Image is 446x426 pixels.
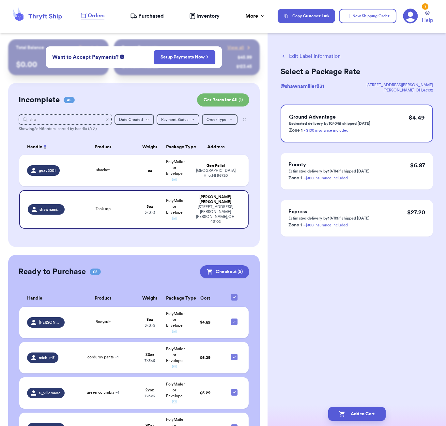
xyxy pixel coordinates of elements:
[207,118,226,122] span: Order Type
[227,44,244,51] span: View all
[157,114,199,125] button: Payment Status
[166,382,185,404] span: PolyMailer or Envelope ✉️
[96,320,111,324] span: Bodysuit
[90,269,101,275] span: 05
[16,59,101,70] p: $ 0.00
[366,82,433,88] div: [STREET_ADDRESS][PERSON_NAME]
[191,205,240,224] div: [STREET_ADDRESS][PERSON_NAME] [PERSON_NAME] , OH 43102
[16,44,44,51] p: Total Balance
[289,121,370,126] p: Estimated delivery by 10/04 if shipped [DATE]
[154,50,215,64] button: Setup Payments Now
[200,265,249,278] button: Checkout (5)
[191,168,241,178] div: [GEOGRAPHIC_DATA] Hilo , HI 96720
[200,320,210,324] span: $ 4.69
[202,114,238,125] button: Order Type
[39,168,56,173] span: gezy2001
[146,388,154,392] strong: 27 oz
[191,163,241,168] div: Gen Polloi
[146,353,154,357] strong: 30 oz
[303,223,348,227] a: - $100 insurance included
[166,312,185,333] span: PolyMailer or Envelope ✉️
[27,295,42,302] span: Handle
[19,267,86,277] h2: Ready to Purchase
[79,44,101,51] a: Payout
[96,207,111,211] span: Tank top
[27,144,42,151] span: Handle
[407,208,425,217] p: $ 27.20
[288,176,302,180] span: Zone 1
[39,355,54,360] span: mich_m7
[288,162,306,167] span: Priority
[39,207,61,212] span: shawnamiller831
[339,9,396,23] button: New Shipping Order
[189,12,220,20] a: Inventory
[64,97,75,103] span: 45
[42,143,48,151] button: Sort descending
[166,347,185,369] span: PolyMailer or Envelope ✉️
[191,195,240,205] div: [PERSON_NAME] [PERSON_NAME]
[304,128,348,132] a: - $100 insurance included
[245,12,266,20] div: More
[281,67,433,77] h2: Select a Package Rate
[19,95,60,105] h2: Incomplete
[236,63,252,70] div: $ 123.45
[278,9,335,23] button: Copy Customer Link
[146,205,153,208] strong: 5 oz
[161,118,188,122] span: Payment Status
[187,139,249,155] th: Address
[289,128,303,133] span: Zone 1
[39,320,61,325] span: [PERSON_NAME].19
[115,355,118,359] span: + 1
[87,390,119,394] span: green columbia
[81,12,104,20] a: Orders
[403,8,418,24] a: 3
[146,318,153,321] strong: 8 oz
[166,199,185,220] span: PolyMailer or Envelope ✉️
[88,12,104,20] span: Orders
[196,12,220,20] span: Inventory
[52,53,118,61] span: Want to Accept Payments?
[69,290,138,307] th: Product
[145,359,155,363] span: 7 x 3 x 6
[422,11,433,24] a: Help
[138,12,164,20] span: Purchased
[200,391,210,395] span: $ 6.29
[137,290,162,307] th: Weight
[409,113,424,122] p: $ 4.49
[130,12,164,20] a: Purchased
[122,44,158,51] p: Recent Payments
[240,114,249,125] button: Reset all filters
[328,407,386,421] button: Add to Cart
[119,118,143,122] span: Date Created
[96,168,110,172] span: shacket
[145,394,155,398] span: 7 x 3 x 6
[238,54,252,61] div: $ 45.99
[227,44,252,51] a: View all
[422,16,433,24] span: Help
[200,356,210,360] span: $ 6.29
[105,118,109,122] button: Clear search
[289,114,336,120] span: Ground Advantage
[145,210,155,214] span: 5 x 3 x 3
[145,323,155,327] span: 3 x 3 x 5
[19,114,112,125] input: Search
[115,390,119,394] span: + 1
[161,54,208,60] a: Setup Payments Now
[162,139,187,155] th: Package Type
[187,290,224,307] th: Cost
[281,52,341,60] button: Edit Label Information
[148,169,152,172] strong: oz
[137,139,162,155] th: Weight
[69,139,138,155] th: Product
[166,160,185,181] span: PolyMailer or Envelope ✉️
[303,176,348,180] a: - $100 insurance included
[39,390,61,396] span: si_villemaire
[197,93,249,106] button: Get Rates for All (1)
[366,88,433,93] div: [PERSON_NAME] , OH , 43102
[19,126,249,131] div: Showing 2 of 45 orders , sorted by handle (A-Z)
[288,223,302,227] span: Zone 1
[288,169,370,174] p: Estimated delivery by 10/04 if shipped [DATE]
[162,290,187,307] th: Package Type
[87,355,118,359] span: corduroy pants
[115,114,154,125] button: Date Created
